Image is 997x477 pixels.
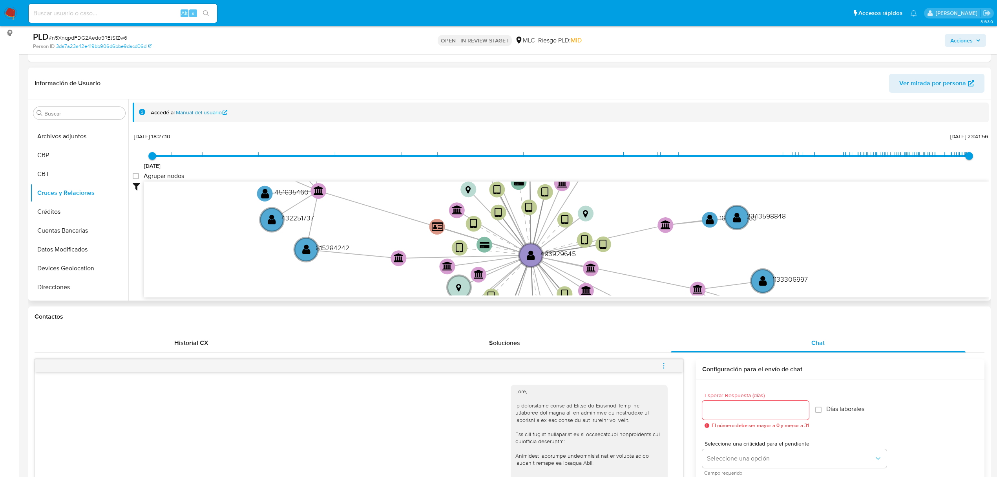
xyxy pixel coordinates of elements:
[583,209,588,218] text: 
[772,274,808,284] text: 1133306997
[198,8,214,19] button: search-icon
[557,178,568,187] text: 
[268,214,276,225] text: 
[192,9,194,17] span: s
[747,211,786,220] text: 2343598848
[30,127,128,146] button: Archivos adjuntos
[30,221,128,240] button: Cuentas Bancarias
[702,405,809,415] input: days_to_wait
[586,263,596,273] text: 
[466,185,471,194] text: 
[540,248,576,258] text: 493929645
[275,187,309,197] text: 451635460
[889,74,984,93] button: Ver mirada por persona
[495,207,502,218] text: 
[981,18,993,25] span: 3.163.0
[599,238,607,250] text: 
[33,30,49,43] b: PLD
[30,278,128,297] button: Direcciones
[33,43,55,50] b: Person ID
[719,213,757,223] text: 1650675433
[432,222,443,232] text: 
[44,110,122,117] input: Buscar
[493,184,501,195] text: 
[49,34,127,42] span: # n5XnqpdFDG2Aedo9REtS1Zw6
[442,261,453,271] text: 
[316,243,349,253] text: 815284242
[35,79,100,87] h1: Información de Usuario
[705,393,811,398] span: Esperar Respuesta (días)
[281,213,314,223] text: 432251737
[983,9,991,17] a: Salir
[910,10,917,17] a: Notificaciones
[541,186,549,198] text: 
[702,365,978,373] h3: Configuración para el envío de chat
[480,241,489,249] text: 
[712,423,809,428] span: El número debe ser mayor a 0 y menor a 31
[133,173,139,179] input: Agrupar nodos
[30,146,128,165] button: CBP
[950,34,973,47] span: Acciones
[561,288,568,300] text: 
[30,183,128,202] button: Cruces y Relaciones
[489,338,520,347] span: Soluciones
[826,405,864,413] span: Días laborales
[30,240,128,259] button: Datos Modificados
[29,8,217,18] input: Buscar usuario o caso...
[261,188,269,199] text: 
[35,313,984,321] h1: Contactos
[30,165,128,183] button: CBT
[151,109,175,116] span: Accedé al
[474,270,484,279] text: 
[759,275,767,286] text: 
[144,172,184,180] span: Agrupar nodos
[561,214,569,226] text: 
[181,9,188,17] span: Alt
[456,242,463,253] text: 
[30,259,128,278] button: Devices Geolocation
[438,35,512,46] p: OPEN - IN REVIEW STAGE I
[706,214,714,225] text: 
[707,455,874,462] span: Seleccione una opción
[858,9,902,17] span: Accesos rápidos
[733,211,741,223] text: 
[945,34,986,47] button: Acciones
[314,186,324,195] text: 
[394,253,404,262] text: 
[56,43,152,50] a: 3da7a23a42e419bb906d6bbe9dacd06d
[302,244,310,255] text: 
[515,36,535,45] div: MLC
[581,286,592,295] text: 
[134,132,170,140] span: [DATE] 18:27:10
[705,441,889,446] span: Seleccione una criticidad para el pendiente
[527,249,535,261] text: 
[936,9,980,17] p: aline.magdaleno@mercadolibre.com
[571,36,582,45] span: MID
[456,283,461,292] text: 
[37,110,43,116] button: Buscar
[514,179,524,186] text: 
[30,202,128,221] button: Créditos
[811,338,825,347] span: Chat
[693,284,703,294] text: 
[651,356,677,375] button: menu-action
[950,132,988,140] span: [DATE] 23:41:56
[452,205,462,215] text: 
[661,220,671,229] text: 
[488,291,495,302] text: 
[581,234,588,246] text: 
[174,338,208,347] span: Historial CX
[704,471,889,475] span: Campo requerido
[525,202,533,213] text: 
[899,74,966,93] span: Ver mirada por persona
[538,36,582,45] span: Riesgo PLD:
[144,162,161,170] span: [DATE]
[702,449,887,468] button: Seleccione una opción
[815,407,822,413] input: Días laborales
[176,109,228,116] a: Manual del usuario
[470,218,477,229] text: 
[30,297,128,316] button: Dispositivos Point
